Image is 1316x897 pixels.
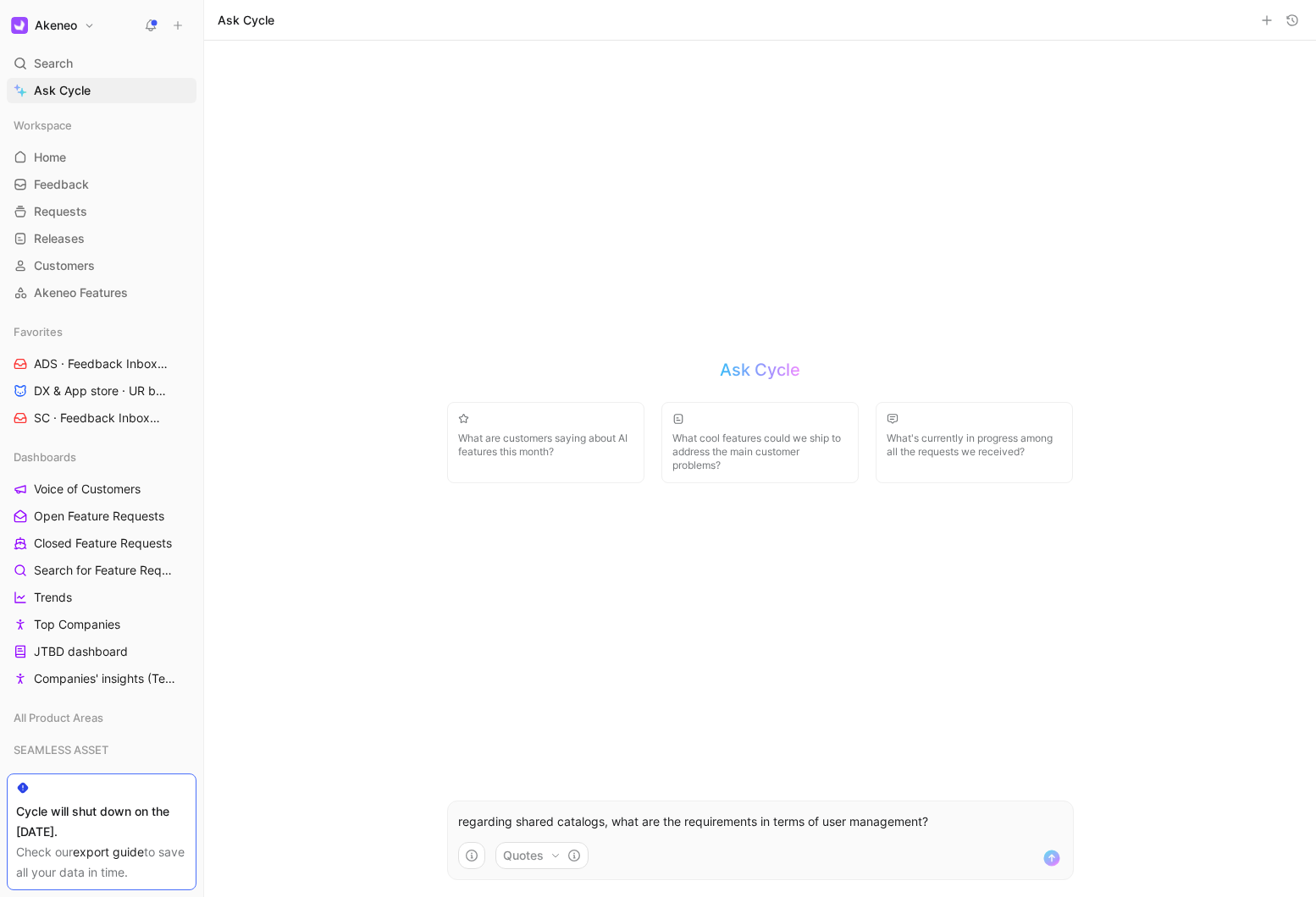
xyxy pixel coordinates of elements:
div: SEAMLESS ASSET [7,737,196,768]
h1: Ask Cycle [218,12,274,29]
span: Requests [34,203,87,220]
span: Open Feature Requests [34,508,164,525]
a: Feedback [7,172,196,197]
a: Closed Feature Requests [7,531,196,556]
a: Trends [7,585,196,610]
a: Akeneo Features [7,280,196,305]
div: SEAMLESS ASSET [7,737,196,762]
span: Dashboards [14,448,76,465]
div: Dashboards [7,444,196,470]
span: Feedback [34,176,89,193]
span: Akeneo Features [34,284,128,301]
div: Search [7,51,196,76]
div: APPS PLATFORM [7,769,196,800]
div: DashboardsVoice of CustomersOpen Feature RequestsClosed Feature RequestsSearch for Feature Reques... [7,444,196,691]
a: Home [7,145,196,170]
a: Customers [7,253,196,278]
div: APPS PLATFORM [7,769,196,795]
div: Check our to save all your data in time. [16,842,187,883]
a: Voice of Customers [7,476,196,502]
span: Ask Cycle [34,80,91,101]
h1: Akeneo [35,18,77,33]
button: What's currently in progress among all the requests we received? [876,402,1073,483]
a: Open Feature Requests [7,504,196,529]
button: What are customers saying about AI features this month? [447,402,644,483]
span: Closed Feature Requests [34,535,172,552]
a: export guide [73,845,144,859]
span: Companies' insights (Test [PERSON_NAME]) [34,670,180,687]
a: Requests [7,199,196,224]
span: Trends [34,589,72,606]
a: SC · Feedback InboxSHARED CATALOGS [7,405,196,431]
span: JTBD dashboard [34,643,128,660]
span: What are customers saying about AI features this month? [458,432,633,459]
div: All Product Areas [7,705,196,735]
a: JTBD dashboard [7,639,196,664]
span: Voice of Customers [34,481,141,498]
span: ADS · Feedback Inbox [34,355,169,373]
a: Companies' insights (Test [PERSON_NAME]) [7,666,196,691]
span: What's currently in progress among all the requests we received? [887,432,1062,459]
div: Favorites [7,319,196,344]
span: What cool features could we ship to address the main customer problems? [672,432,848,472]
span: Workspace [14,117,72,134]
button: What cool features could we ship to address the main customer problems? [661,402,859,483]
a: DX & App store · UR by project [7,378,196,404]
a: Ask Cycle [7,78,196,103]
a: Top Companies [7,612,196,637]
a: Releases [7,226,196,251]
h2: Ask Cycle [720,358,800,382]
a: Search for Feature Requests [7,558,196,583]
div: Cycle will shut down on the [DATE]. [16,801,187,842]
span: Search for Feature Requests [34,562,174,579]
button: AkeneoAkeneo [7,14,99,37]
div: All Product Areas [7,705,196,730]
button: Quotes [495,842,589,869]
span: DX & App store · UR by project [34,382,170,400]
span: Home [34,149,66,166]
span: Customers [34,257,95,274]
img: Akeneo [11,17,28,34]
span: SEAMLESS ASSET [14,741,108,758]
span: Top Companies [34,616,120,633]
span: Favorites [14,323,63,340]
span: Search [34,53,73,74]
div: Workspace [7,113,196,138]
a: ADS · Feedback InboxDIGITAL SHOWROOM [7,351,196,377]
span: Releases [34,230,85,247]
span: SC · Feedback Inbox [34,410,167,427]
span: All Product Areas [14,709,103,726]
